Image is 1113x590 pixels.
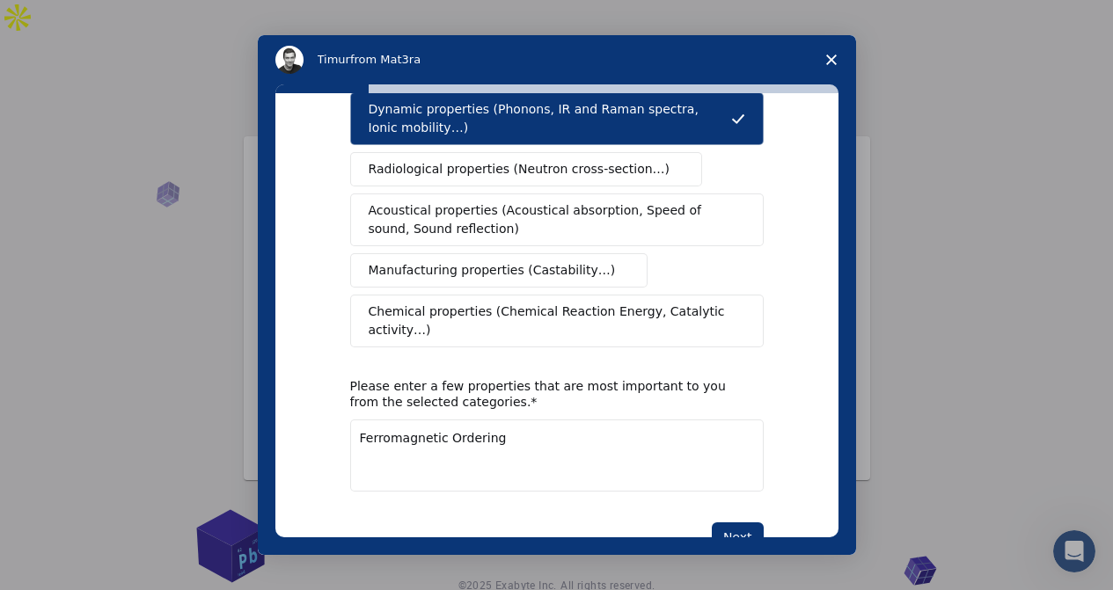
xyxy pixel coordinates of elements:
span: Radiological properties (Neutron cross-section…) [369,160,670,178]
button: Chemical properties (Chemical Reaction Energy, Catalytic activity…) [350,295,764,347]
span: Support [37,12,100,28]
img: Profile image for Timur [275,46,304,74]
textarea: Enter text... [350,419,764,492]
button: Next [712,522,764,552]
span: Timur [318,53,350,66]
span: from Mat3ra [350,53,421,66]
button: Radiological properties (Neutron cross-section…) [350,152,703,186]
div: Please enter a few properties that are most important to you from the selected categories. [350,378,737,410]
span: Acoustical properties (Acoustical absorption, Speed of sound, Sound reflection) [369,201,735,238]
span: Dynamic properties (Phonons, IR and Raman spectra, Ionic mobility…) [369,100,731,137]
button: Manufacturing properties (Castability…) [350,253,648,288]
span: Manufacturing properties (Castability…) [369,261,616,280]
span: Close survey [807,35,856,84]
button: Acoustical properties (Acoustical absorption, Speed of sound, Sound reflection) [350,193,764,246]
button: Dynamic properties (Phonons, IR and Raman spectra, Ionic mobility…) [350,92,764,145]
span: Chemical properties (Chemical Reaction Energy, Catalytic activity…) [369,302,733,339]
